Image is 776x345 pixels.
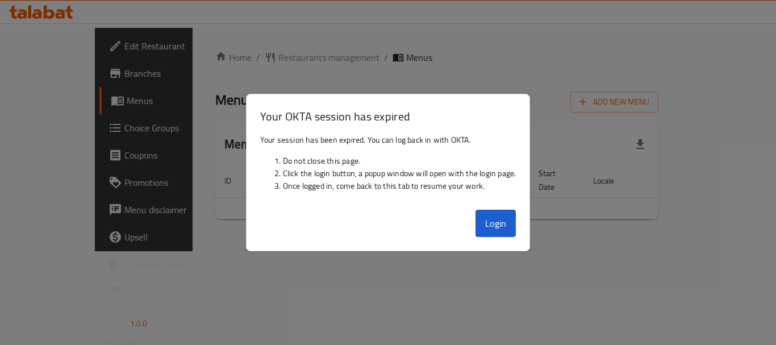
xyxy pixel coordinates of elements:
li: Do not close this page. [283,155,516,167]
div: Your session has been expired. You can log back in with OKTA. [247,129,530,205]
li: Click the login button, a popup window will open with the login page. [283,167,516,180]
button: Login [475,210,516,237]
h3: Your OKTA session has expired [260,108,516,124]
li: Once logged in, come back to this tab to resume your work. [283,180,516,192]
